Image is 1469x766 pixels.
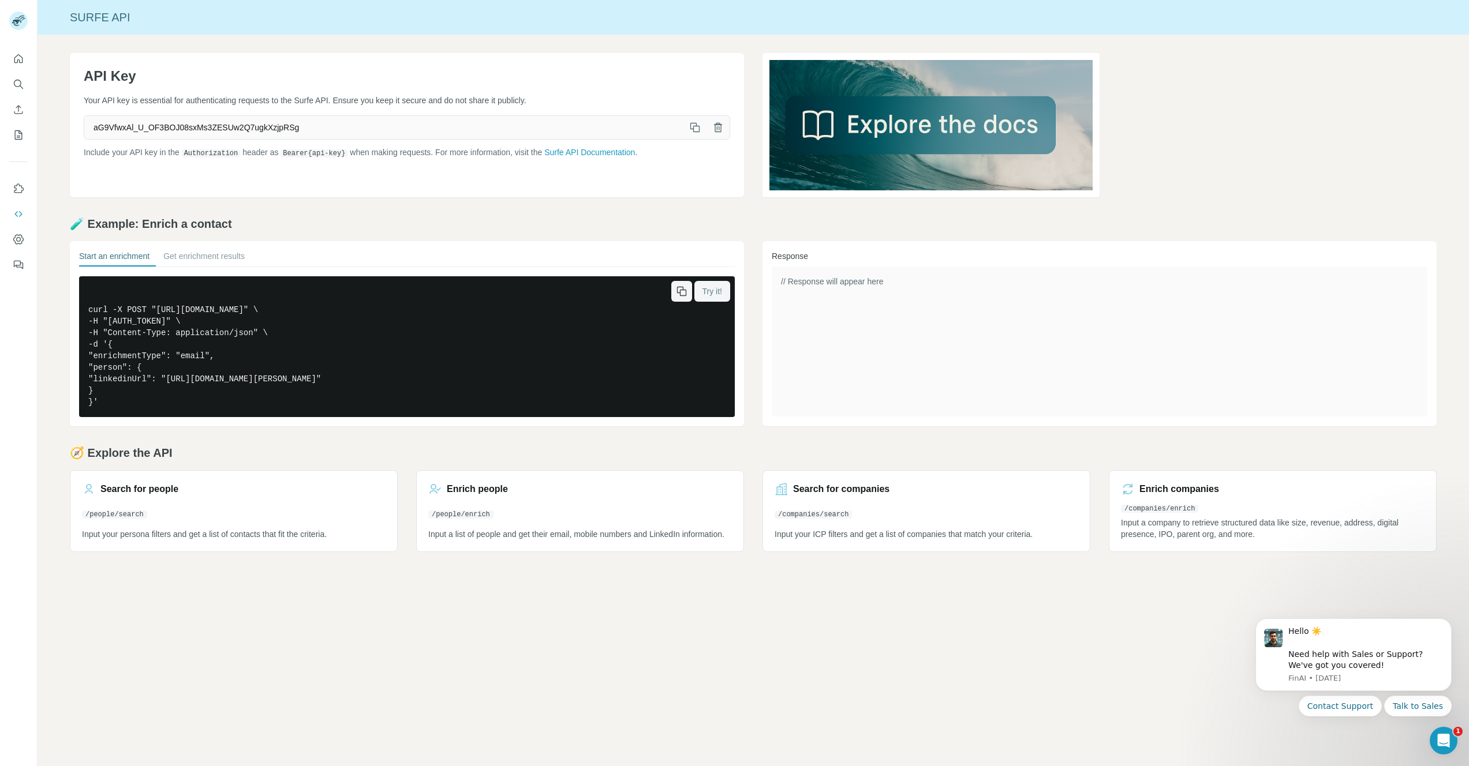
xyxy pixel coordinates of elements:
[762,470,1090,552] a: Search for companies/companies/searchInput your ICP filters and get a list of companies that matc...
[182,149,241,157] code: Authorization
[9,74,28,95] button: Search
[9,204,28,224] button: Use Surfe API
[416,470,744,552] a: Enrich people/people/enrichInput a list of people and get their email, mobile numbers and LinkedI...
[100,482,178,496] h3: Search for people
[70,216,1437,232] h2: 🧪 Example: Enrich a contact
[9,229,28,250] button: Dashboard
[1453,727,1463,736] span: 1
[447,482,508,496] h3: Enrich people
[775,528,1078,540] p: Input your ICP filters and get a list of companies that match your criteria.
[1121,505,1198,513] code: /companies/enrich
[428,510,494,519] code: /people/enrich
[1430,727,1457,754] iframe: Intercom live chat
[544,148,635,157] a: Surfe API Documentation
[1139,482,1219,496] h3: Enrich companies
[428,528,732,540] p: Input a list of people and get their email, mobile numbers and LinkedIn information.
[70,470,398,552] a: Search for people/people/searchInput your persona filters and get a list of contacts that fit the...
[84,147,730,159] p: Include your API key in the header as when making requests. For more information, visit the .
[9,178,28,199] button: Use Surfe on LinkedIn
[9,99,28,120] button: Enrich CSV
[82,510,147,519] code: /people/search
[79,276,735,417] pre: curl -X POST "[URL][DOMAIN_NAME]" \ -H "[AUTH_TOKEN]" \ -H "Content-Type: application/json" \ -d ...
[9,48,28,69] button: Quick start
[772,250,1427,262] h3: Response
[84,117,683,138] span: aG9VfwxAl_U_OF3BOJ08sxMs3ZESUw2Q7ugkXzjpRSg
[1238,604,1469,760] iframe: Intercom notifications message
[163,250,245,266] button: Get enrichment results
[702,286,722,297] span: Try it!
[79,250,149,266] button: Start an enrichment
[281,149,347,157] code: Bearer {api-key}
[694,281,730,302] button: Try it!
[82,528,386,540] p: Input your persona filters and get a list of contacts that fit the criteria.
[1109,470,1437,552] a: Enrich companies/companies/enrichInput a company to retrieve structured data like size, revenue, ...
[781,277,883,286] span: // Response will appear here
[9,125,28,145] button: My lists
[84,67,730,85] h1: API Key
[775,510,852,519] code: /companies/search
[793,482,889,496] h3: Search for companies
[84,95,730,106] p: Your API key is essential for authenticating requests to the Surfe API. Ensure you keep it secure...
[9,254,28,275] button: Feedback
[70,445,1437,461] h2: 🧭 Explore the API
[1121,517,1425,540] p: Input a company to retrieve structured data like size, revenue, address, digital presence, IPO, p...
[38,9,1469,25] div: Surfe API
